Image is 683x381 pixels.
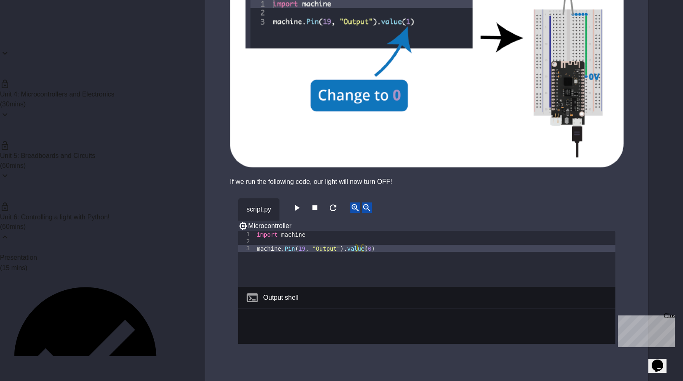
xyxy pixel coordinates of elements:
div: script.py [238,198,279,221]
div: 3 [238,245,255,252]
iframe: chat widget [648,348,675,373]
div: Output shell [263,293,298,303]
iframe: chat widget [615,312,675,347]
span: Microcontroller [248,222,291,229]
div: If we run the following code, our light will now turn OFF! [230,176,624,188]
div: Chat with us now!Close [3,3,57,52]
div: 1 [238,231,255,238]
div: 2 [238,238,255,245]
